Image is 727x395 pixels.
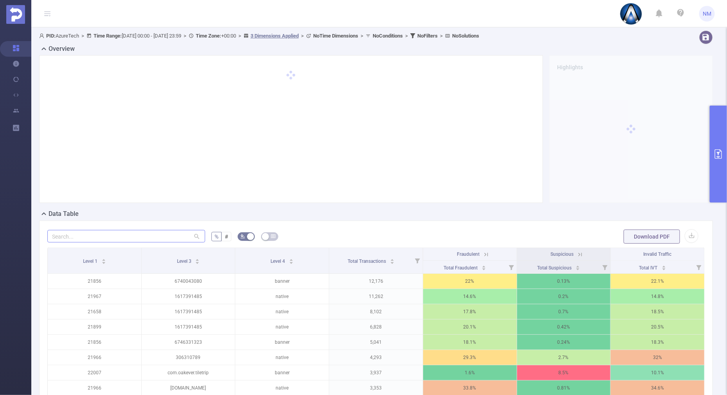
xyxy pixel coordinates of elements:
i: icon: caret-down [482,267,486,269]
span: NM [703,6,711,22]
p: 11,262 [329,289,423,304]
p: 306310789 [142,350,235,365]
p: 0.42% [517,320,611,334]
span: Total Transactions [348,259,387,264]
i: icon: caret-down [662,267,666,269]
i: icon: caret-up [576,264,580,267]
p: banner [235,365,329,380]
p: 21856 [48,274,141,289]
p: 21966 [48,350,141,365]
p: 1.6% [423,365,517,380]
p: 10.1% [611,365,704,380]
span: Total IVT [639,265,659,271]
span: > [358,33,366,39]
p: 2.7% [517,350,611,365]
p: 18.3% [611,335,704,350]
b: No Solutions [452,33,479,39]
p: 0.7% [517,304,611,319]
span: Suspicious [550,251,574,257]
p: 21658 [48,304,141,319]
h2: Overview [49,44,75,54]
p: 21899 [48,320,141,334]
span: Level 1 [83,259,99,264]
p: 4,293 [329,350,423,365]
div: Sort [289,258,294,262]
span: Total Suspicious [537,265,573,271]
span: Level 3 [177,259,193,264]
i: icon: caret-up [482,264,486,267]
i: icon: caret-down [101,261,106,263]
i: icon: caret-down [576,267,580,269]
div: Sort [101,258,106,262]
p: 0.2% [517,289,611,304]
h2: Data Table [49,209,79,219]
i: icon: caret-up [101,258,106,260]
i: icon: bg-colors [240,234,245,239]
span: Level 4 [271,259,286,264]
p: 6,828 [329,320,423,334]
span: Fraudulent [457,251,480,257]
p: native [235,320,329,334]
span: > [299,33,306,39]
span: > [181,33,189,39]
div: Sort [390,258,395,262]
p: 21856 [48,335,141,350]
p: 14.6% [423,289,517,304]
u: 3 Dimensions Applied [251,33,299,39]
b: Time Range: [94,33,122,39]
i: Filter menu [599,261,610,273]
b: No Time Dimensions [313,33,358,39]
i: icon: user [39,33,46,38]
p: 0.24% [517,335,611,350]
b: No Filters [417,33,438,39]
p: native [235,304,329,319]
p: 22007 [48,365,141,380]
p: 12,176 [329,274,423,289]
p: native [235,289,329,304]
p: 5,041 [329,335,423,350]
div: Sort [662,264,666,269]
b: PID: [46,33,56,39]
p: 18.5% [611,304,704,319]
p: com.oakever.tiletrip [142,365,235,380]
span: # [225,233,228,240]
p: 6746331323 [142,335,235,350]
p: banner [235,274,329,289]
p: 14.8% [611,289,704,304]
i: icon: table [271,234,276,239]
p: 0.13% [517,274,611,289]
i: Filter menu [412,248,423,273]
div: Sort [195,258,200,262]
button: Download PDF [624,230,680,244]
p: 21967 [48,289,141,304]
p: 22.1% [611,274,704,289]
b: No Conditions [373,33,403,39]
span: > [403,33,410,39]
p: 20.1% [423,320,517,334]
span: AzureTech [DATE] 00:00 - [DATE] 23:59 +00:00 [39,33,479,39]
p: native [235,350,329,365]
i: icon: caret-down [195,261,200,263]
p: 1617391485 [142,304,235,319]
p: 1617391485 [142,289,235,304]
i: icon: caret-up [390,258,394,260]
p: 3,937 [329,365,423,380]
input: Search... [47,230,205,242]
i: icon: caret-down [390,261,394,263]
p: 6740043080 [142,274,235,289]
p: 20.5% [611,320,704,334]
p: 8.5% [517,365,611,380]
span: > [236,33,244,39]
p: banner [235,335,329,350]
span: Invalid Traffic [644,251,672,257]
i: Filter menu [693,261,704,273]
p: 32% [611,350,704,365]
div: Sort [575,264,580,269]
p: 1617391485 [142,320,235,334]
span: > [438,33,445,39]
img: Protected Media [6,5,25,24]
p: 18.1% [423,335,517,350]
span: % [215,233,218,240]
i: icon: caret-up [195,258,200,260]
b: Time Zone: [196,33,221,39]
